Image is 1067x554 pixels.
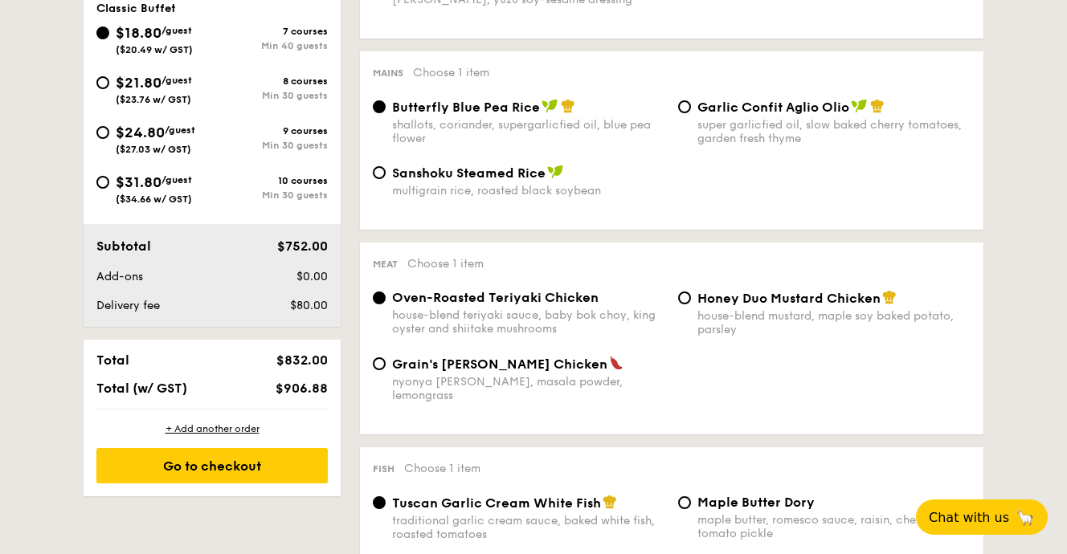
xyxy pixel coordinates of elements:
input: Tuscan Garlic Cream White Fishtraditional garlic cream sauce, baked white fish, roasted tomatoes [373,496,386,509]
input: Garlic Confit Aglio Oliosuper garlicfied oil, slow baked cherry tomatoes, garden fresh thyme [678,100,691,113]
input: Butterfly Blue Pea Riceshallots, coriander, supergarlicfied oil, blue pea flower [373,100,386,113]
div: Go to checkout [96,448,328,483]
span: /guest [161,75,192,86]
span: Honey Duo Mustard Chicken [697,291,881,306]
input: $18.80/guest($20.49 w/ GST)7 coursesMin 40 guests [96,26,109,39]
input: $31.80/guest($34.66 w/ GST)10 coursesMin 30 guests [96,176,109,189]
img: icon-vegan.f8ff3823.svg [547,165,563,179]
div: Min 30 guests [212,140,328,151]
span: Subtotal [96,238,151,254]
div: Min 40 guests [212,40,328,51]
input: Honey Duo Mustard Chickenhouse-blend mustard, maple soy baked potato, parsley [678,291,691,304]
span: Total [96,352,129,368]
button: Chat with us🦙 [916,499,1048,535]
div: 9 courses [212,125,328,136]
span: Butterfly Blue Pea Rice [392,100,540,115]
div: house-blend teriyaki sauce, baby bok choy, king oyster and shiitake mushrooms [392,308,665,336]
div: 10 courses [212,175,328,186]
img: icon-chef-hat.a58ddaea.svg [561,99,575,113]
span: Meat [373,259,398,270]
input: Sanshoku Steamed Ricemultigrain rice, roasted black soybean [373,166,386,179]
span: /guest [161,25,192,36]
span: Choose 1 item [407,257,484,271]
span: $31.80 [116,173,161,191]
div: house-blend mustard, maple soy baked potato, parsley [697,309,971,336]
input: $24.80/guest($27.03 w/ GST)9 coursesMin 30 guests [96,126,109,139]
span: Add-ons [96,270,143,283]
div: traditional garlic cream sauce, baked white fish, roasted tomatoes [392,514,665,541]
span: /guest [161,174,192,185]
span: ($20.49 w/ GST) [116,44,193,55]
span: /guest [165,124,195,136]
input: Grain's [PERSON_NAME] Chickennyonya [PERSON_NAME], masala powder, lemongrass [373,357,386,370]
span: Chat with us [929,510,1009,525]
img: icon-chef-hat.a58ddaea.svg [882,290,897,304]
img: icon-chef-hat.a58ddaea.svg [870,99,885,113]
span: ($34.66 w/ GST) [116,193,192,205]
span: Sanshoku Steamed Rice [392,165,546,181]
span: $752.00 [277,238,328,254]
span: $80.00 [290,299,328,312]
span: Delivery fee [96,299,160,312]
span: ($23.76 w/ GST) [116,94,191,105]
img: icon-vegan.f8ff3823.svg [851,99,867,113]
span: Mains [373,67,403,79]
img: icon-vegan.f8ff3823.svg [542,99,558,113]
div: Min 30 guests [212,189,328,201]
span: Classic Buffet [96,2,176,15]
span: $24.80 [116,124,165,141]
input: Maple Butter Dorymaple butter, romesco sauce, raisin, cherry tomato pickle [678,496,691,509]
span: Grain's [PERSON_NAME] Chicken [392,356,607,372]
input: $21.80/guest($23.76 w/ GST)8 coursesMin 30 guests [96,76,109,89]
span: Garlic Confit Aglio Olio [697,100,849,115]
div: nyonya [PERSON_NAME], masala powder, lemongrass [392,375,665,402]
span: $0.00 [296,270,328,283]
span: $906.88 [276,381,328,396]
span: Maple Butter Dory [697,495,815,510]
input: Oven-Roasted Teriyaki Chickenhouse-blend teriyaki sauce, baby bok choy, king oyster and shiitake ... [373,291,386,304]
span: Oven-Roasted Teriyaki Chicken [392,290,599,305]
span: ($27.03 w/ GST) [116,144,191,155]
div: 7 courses [212,26,328,37]
div: super garlicfied oil, slow baked cherry tomatoes, garden fresh thyme [697,118,971,145]
div: maple butter, romesco sauce, raisin, cherry tomato pickle [697,513,971,540]
span: Tuscan Garlic Cream White Fish [392,495,601,511]
div: Min 30 guests [212,90,328,101]
span: $21.80 [116,74,161,92]
div: multigrain rice, roasted black soybean [392,184,665,198]
span: $18.80 [116,24,161,42]
img: icon-chef-hat.a58ddaea.svg [603,495,617,509]
span: Choose 1 item [404,462,480,475]
div: shallots, coriander, supergarlicfied oil, blue pea flower [392,118,665,145]
span: Total (w/ GST) [96,381,187,396]
div: 8 courses [212,75,328,87]
span: Choose 1 item [413,66,489,79]
div: + Add another order [96,422,328,435]
span: $832.00 [276,352,328,368]
img: icon-spicy.37a8142b.svg [609,356,623,370]
span: 🦙 [1016,508,1035,527]
span: Fish [373,463,395,475]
